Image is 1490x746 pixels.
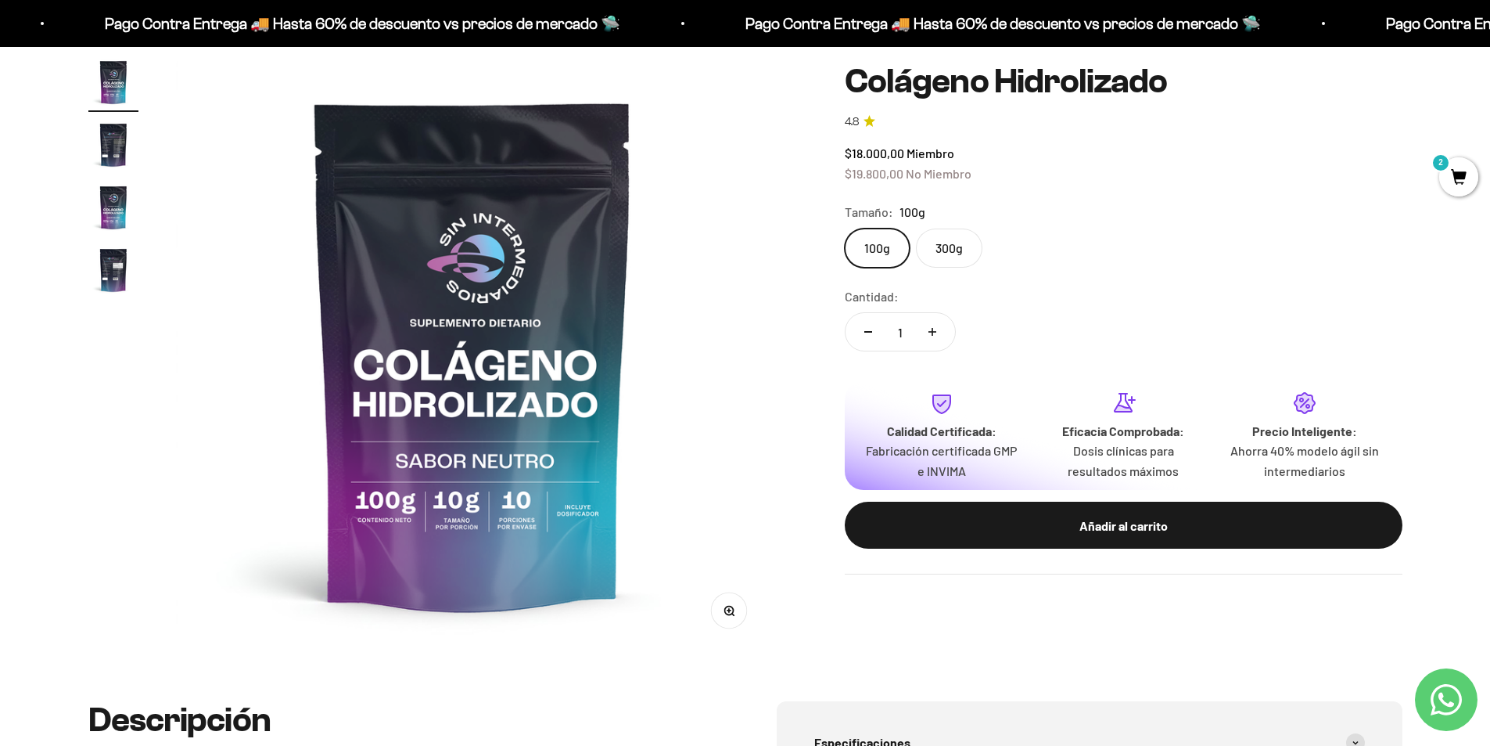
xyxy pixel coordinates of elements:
[845,113,1402,130] a: 4.84.8 de 5.0 estrellas
[88,245,138,300] button: Ir al artículo 4
[887,423,996,438] strong: Calidad Certificada:
[845,502,1402,549] button: Añadir al carrito
[1439,170,1478,187] a: 2
[88,182,138,237] button: Ir al artículo 3
[176,57,770,651] img: Colágeno Hidrolizado
[88,120,138,175] button: Ir al artículo 2
[845,202,893,222] legend: Tamaño:
[846,313,891,351] button: Reducir cantidad
[845,113,859,130] span: 4.8
[845,287,899,307] label: Cantidad:
[19,74,324,117] div: Un aval de expertos o estudios clínicos en la página.
[845,165,903,180] span: $19.800,00
[19,25,324,61] p: ¿Qué te daría la seguridad final para añadir este producto a tu carrito?
[88,57,138,112] button: Ir al artículo 1
[1062,423,1184,438] strong: Eficacia Comprobada:
[89,11,605,36] p: Pago Contra Entrega 🚚 Hasta 60% de descuento vs precios de mercado 🛸
[845,63,1402,100] h1: Colágeno Hidrolizado
[730,11,1245,36] p: Pago Contra Entrega 🚚 Hasta 60% de descuento vs precios de mercado 🛸
[88,182,138,232] img: Colágeno Hidrolizado
[1226,441,1383,481] p: Ahorra 40% modelo ágil sin intermediarios
[1045,441,1201,481] p: Dosis clínicas para resultados máximos
[876,515,1371,535] div: Añadir al carrito
[88,245,138,295] img: Colágeno Hidrolizado
[19,152,324,179] div: Un mensaje de garantía de satisfacción visible.
[19,183,324,225] div: La confirmación de la pureza de los ingredientes.
[1431,153,1450,172] mark: 2
[845,146,904,160] span: $18.000,00
[1252,423,1357,438] strong: Precio Inteligente:
[254,233,324,260] button: Enviar
[19,121,324,148] div: Más detalles sobre la fecha exacta de entrega.
[863,441,1020,481] p: Fabricación certificada GMP e INVIMA
[907,146,954,160] span: Miembro
[88,701,714,739] h2: Descripción
[88,57,138,107] img: Colágeno Hidrolizado
[88,120,138,170] img: Colágeno Hidrolizado
[910,313,955,351] button: Aumentar cantidad
[899,202,925,222] span: 100g
[256,233,322,260] span: Enviar
[906,165,971,180] span: No Miembro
